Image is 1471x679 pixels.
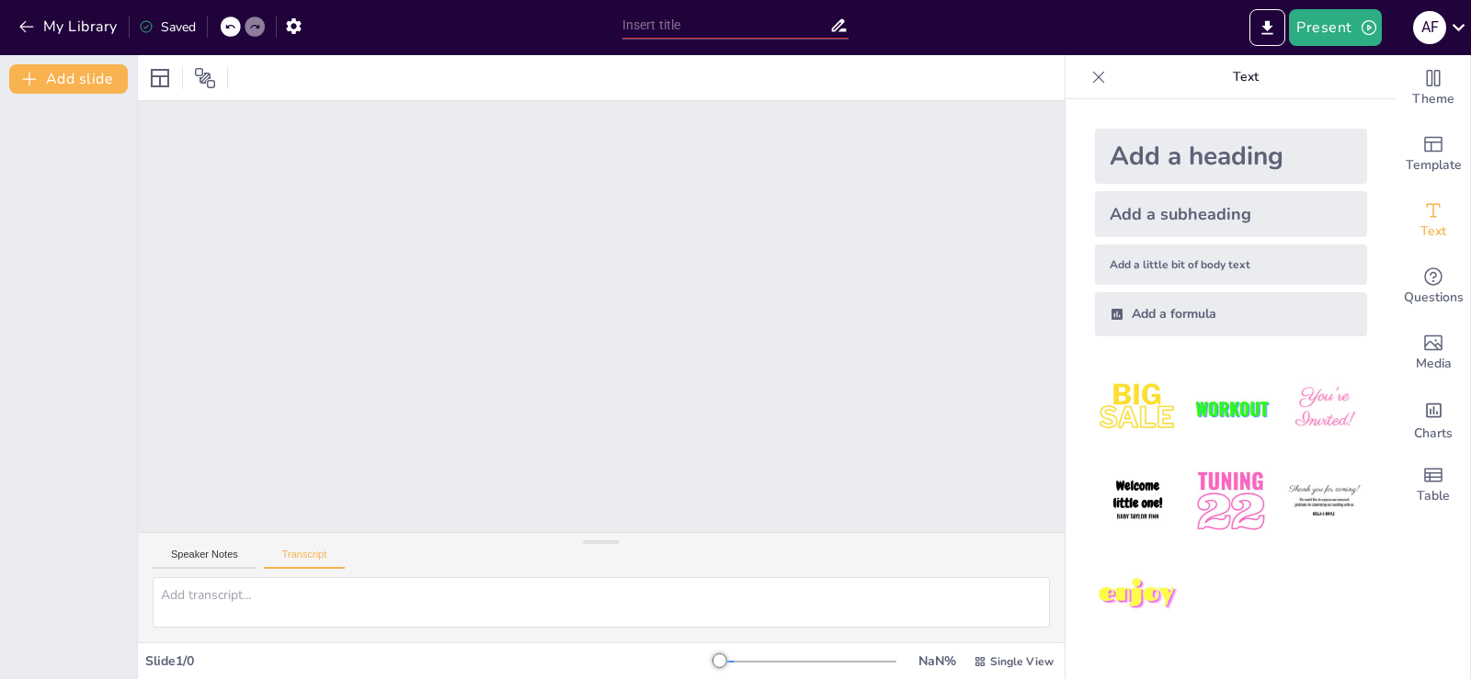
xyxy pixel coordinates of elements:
[1397,121,1470,187] div: Add ready made slides
[1095,552,1180,638] img: 7.jpeg
[194,67,216,89] span: Position
[1417,486,1450,506] span: Table
[1095,244,1367,285] div: Add a little bit of body text
[1282,458,1367,544] img: 6.jpeg
[9,64,128,94] button: Add slide
[14,12,125,41] button: My Library
[1397,320,1470,386] div: Add images, graphics, shapes or video
[1416,354,1452,374] span: Media
[1095,366,1180,451] img: 1.jpeg
[915,652,959,670] div: NaN %
[1397,254,1470,320] div: Get real-time input from your audience
[1413,9,1446,46] button: A F
[1095,129,1367,184] div: Add a heading
[1404,288,1464,308] span: Questions
[145,63,175,93] div: Layout
[1397,55,1470,121] div: Change the overall theme
[1420,221,1446,242] span: Text
[1095,191,1367,237] div: Add a subheading
[1282,366,1367,451] img: 3.jpeg
[1188,366,1273,451] img: 2.jpeg
[990,654,1054,669] span: Single View
[153,549,257,569] button: Speaker Notes
[1412,89,1454,109] span: Theme
[1413,11,1446,44] div: A F
[1188,458,1273,544] img: 5.jpeg
[1095,292,1367,336] div: Add a formula
[1113,55,1378,99] p: Text
[1414,424,1453,444] span: Charts
[1397,452,1470,518] div: Add a table
[1289,9,1381,46] button: Present
[1397,386,1470,452] div: Add charts and graphs
[139,18,196,36] div: Saved
[264,549,346,569] button: Transcript
[145,652,720,670] div: Slide 1 / 0
[1406,155,1462,175] span: Template
[622,12,830,39] input: Insert title
[1095,458,1180,544] img: 4.jpeg
[1397,187,1470,254] div: Add text boxes
[1249,9,1285,46] button: Export to PowerPoint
